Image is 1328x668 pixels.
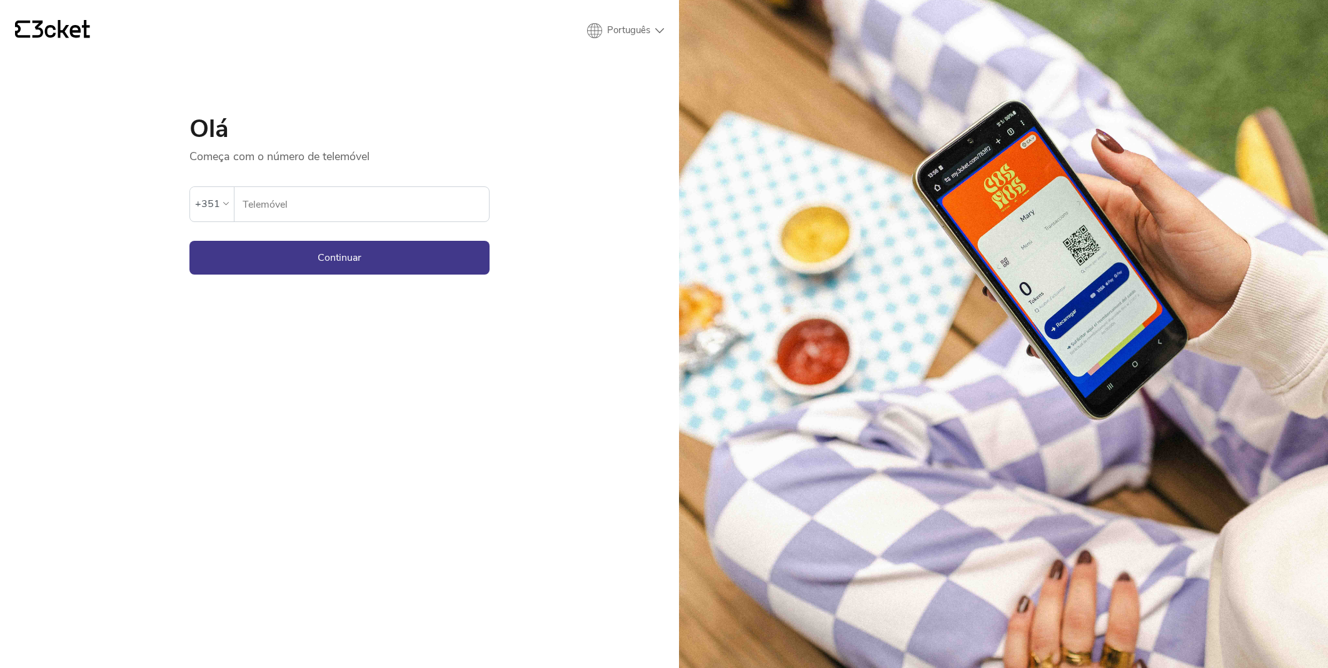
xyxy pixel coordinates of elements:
[189,116,490,141] h1: Olá
[189,141,490,164] p: Começa com o número de telemóvel
[15,20,90,41] a: {' '}
[189,241,490,275] button: Continuar
[234,187,489,222] label: Telemóvel
[195,195,220,213] div: +351
[15,21,30,38] g: {' '}
[242,187,489,221] input: Telemóvel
